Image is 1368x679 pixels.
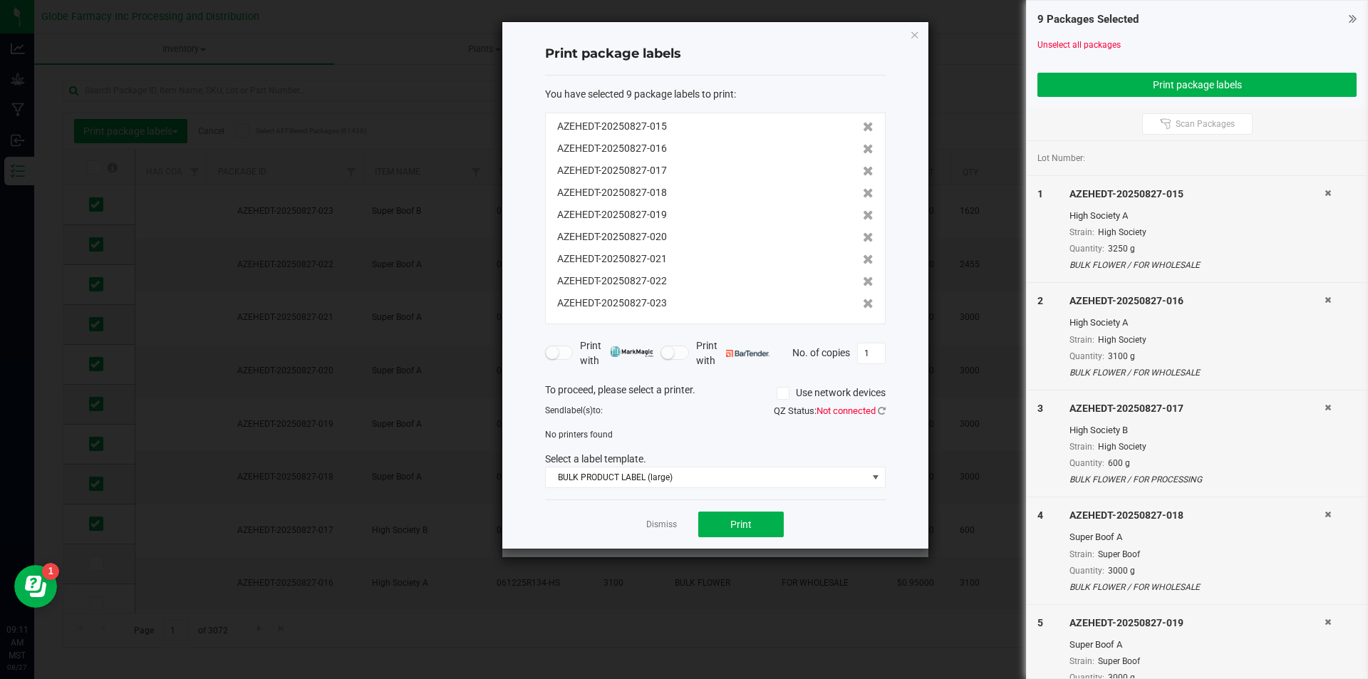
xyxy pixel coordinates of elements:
span: QZ Status: [774,405,886,416]
div: AZEHEDT-20250827-015 [1069,187,1325,202]
span: 3250 g [1108,244,1135,254]
span: AZEHEDT-20250827-020 [557,229,667,244]
div: Super Boof A [1069,638,1325,652]
div: BULK FLOWER / FOR WHOLESALE [1069,581,1325,594]
span: AZEHEDT-20250827-019 [557,207,667,222]
span: No printers found [545,430,613,440]
span: 3000 g [1108,566,1135,576]
span: Not connected [817,405,876,416]
a: Unselect all packages [1037,40,1121,50]
span: Quantity: [1069,458,1104,468]
span: 3100 g [1108,351,1135,361]
span: AZEHEDT-20250827-023 [557,296,667,311]
img: mark_magic_cybra.png [610,346,653,357]
div: High Society A [1069,316,1325,330]
div: BULK FLOWER / FOR WHOLESALE [1069,259,1325,271]
span: Strain: [1069,335,1094,345]
span: label(s) [564,405,593,415]
span: Super Boof [1098,656,1140,666]
div: BULK FLOWER / FOR PROCESSING [1069,473,1325,486]
iframe: Resource center unread badge [42,563,59,580]
span: Strain: [1069,549,1094,559]
div: BULK FLOWER / FOR WHOLESALE [1069,366,1325,379]
span: 600 g [1108,458,1130,468]
span: 5 [1037,617,1043,628]
span: Quantity: [1069,566,1104,576]
span: AZEHEDT-20250827-015 [557,119,667,134]
span: AZEHEDT-20250827-016 [557,141,667,156]
div: : [545,87,886,102]
span: No. of copies [792,346,850,358]
span: High Society [1098,442,1146,452]
span: Print with [580,338,653,368]
span: AZEHEDT-20250827-022 [557,274,667,289]
a: Dismiss [646,519,677,531]
div: To proceed, please select a printer. [534,383,896,404]
label: Use network devices [777,385,886,400]
div: AZEHEDT-20250827-019 [1069,616,1325,631]
span: Strain: [1069,227,1094,237]
span: AZEHEDT-20250827-018 [557,185,667,200]
span: Strain: [1069,442,1094,452]
div: AZEHEDT-20250827-016 [1069,294,1325,309]
span: Quantity: [1069,244,1104,254]
span: AZEHEDT-20250827-021 [557,252,667,266]
span: 4 [1037,509,1043,521]
span: BULK PRODUCT LABEL (large) [546,467,867,487]
iframe: Resource center [14,565,57,608]
span: Lot Number: [1037,152,1085,165]
span: Scan Packages [1176,118,1235,130]
span: Print [730,519,752,530]
img: bartender.png [726,350,769,357]
button: Print [698,512,784,537]
span: Super Boof [1098,549,1140,559]
h4: Print package labels [545,45,886,63]
span: 3 [1037,403,1043,414]
span: AZEHEDT-20250827-017 [557,163,667,178]
button: Print package labels [1037,73,1357,97]
div: Super Boof A [1069,530,1325,544]
div: AZEHEDT-20250827-017 [1069,401,1325,416]
span: You have selected 9 package labels to print [545,88,734,100]
span: High Society [1098,335,1146,345]
div: High Society A [1069,209,1325,223]
span: Send to: [545,405,603,415]
span: 1 [1037,188,1043,199]
div: High Society B [1069,423,1325,437]
span: Strain: [1069,656,1094,666]
div: Select a label template. [534,452,896,467]
span: 2 [1037,295,1043,306]
span: Print with [696,338,769,368]
span: High Society [1098,227,1146,237]
span: Quantity: [1069,351,1104,361]
div: AZEHEDT-20250827-018 [1069,508,1325,523]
